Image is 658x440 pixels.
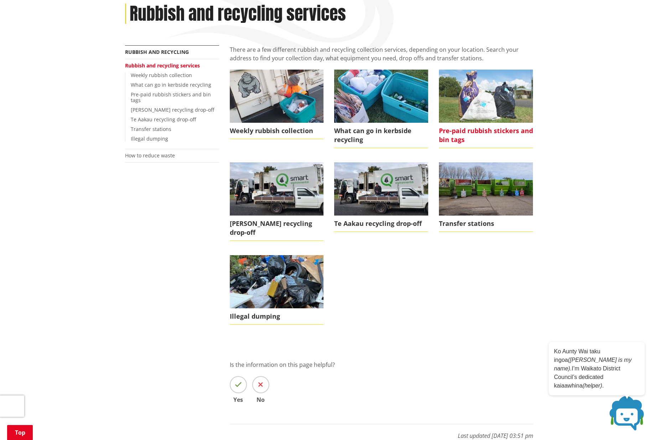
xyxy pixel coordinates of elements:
[230,255,324,308] img: Illegal dumping
[230,255,324,325] a: Illegal dumping
[131,116,196,123] a: Te Aakau recycling drop-off
[131,81,211,88] a: What can go in kerbside recycling
[334,70,428,148] a: What can go in kerbside recycling
[439,162,533,215] img: Transfer station
[230,45,533,62] p: There are a few different rubbish and recycling collection services, depending on your location. ...
[334,162,428,232] a: Te Aakau recycling drop-off
[131,106,214,113] a: [PERSON_NAME] recycling drop-off
[439,123,533,148] span: Pre-paid rubbish stickers and bin tags
[125,49,189,55] a: Rubbish and recycling
[439,70,533,122] img: Bins bags and tags
[334,162,428,215] img: Glen Murray drop-off (1)
[554,347,639,390] p: Ko Aunty Wai taku ingoa I’m Waikato District Council’s dedicated kaiaawhina .
[334,216,428,232] span: Te Aakau recycling drop-off
[131,91,211,104] a: Pre-paid rubbish stickers and bin tags
[230,162,324,241] a: [PERSON_NAME] recycling drop-off
[554,357,632,371] em: ([PERSON_NAME] is my name).
[131,126,171,132] a: Transfer stations
[230,397,247,403] span: Yes
[230,216,324,241] span: [PERSON_NAME] recycling drop-off
[125,152,175,159] a: How to reduce waste
[230,70,324,122] img: Recycling collection
[230,70,324,139] a: Weekly rubbish collection
[439,162,533,232] a: Transfer stations
[131,135,168,142] a: Illegal dumping
[334,123,428,148] span: What can go in kerbside recycling
[252,397,269,403] span: No
[439,70,533,148] a: Pre-paid rubbish stickers and bin tags
[130,4,346,24] h1: Rubbish and recycling services
[7,425,33,440] a: Top
[230,308,324,325] span: Illegal dumping
[230,162,324,215] img: Glen Murray drop-off (1)
[439,216,533,232] span: Transfer stations
[125,62,200,69] a: Rubbish and recycling services
[334,70,428,122] img: kerbside recycling
[230,123,324,139] span: Weekly rubbish collection
[131,72,192,79] a: Weekly rubbish collection
[582,383,602,389] em: (helper)
[230,360,533,369] p: Is the information on this page helpful?
[230,424,533,440] p: Last updated [DATE] 03:51 pm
